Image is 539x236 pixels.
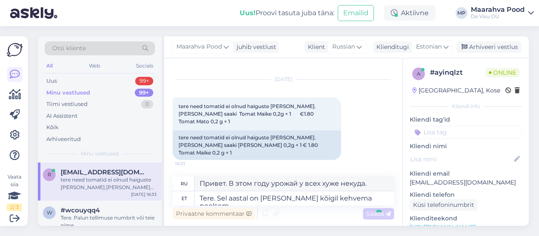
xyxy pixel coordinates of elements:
[456,7,467,19] div: MP
[410,178,522,187] p: [EMAIL_ADDRESS][DOMAIN_NAME]
[81,150,119,157] span: Minu vestlused
[46,123,59,132] div: Kõik
[410,142,522,151] p: Kliendi nimi
[179,103,316,125] span: tere need tomatid ei olnud haiguste [PERSON_NAME].[PERSON_NAME] saaki Tomat Maike 0,2g × 1 €1.80 ...
[338,5,374,21] button: Emailid
[134,60,155,71] div: Socials
[135,89,153,97] div: 99+
[240,8,334,18] div: Proovi tasuta juba täna:
[7,173,22,211] div: Vaata siia
[131,191,157,198] div: [DATE] 16:33
[48,171,51,178] span: r
[471,6,525,13] div: Maarahva Pood
[176,42,222,52] span: Maarahva Pood
[7,43,23,57] img: Askly Logo
[410,199,478,211] div: Küsi telefoninumbrit
[46,135,81,144] div: Arhiveeritud
[61,168,148,176] span: romanenkovanaty44@gmail.com
[46,100,88,109] div: Tiimi vestlused
[233,43,276,52] div: juhib vestlust
[471,13,525,20] div: De Visu OÜ
[240,9,256,17] b: Uus!
[61,176,157,191] div: tere need tomatid ei olnud haiguste [PERSON_NAME].[PERSON_NAME] saaki Tomat Maike 0,2g × 1 €1.80 ...
[7,203,22,211] div: 2 / 3
[61,214,157,229] div: Tere. Palun tellimuse numbrit või teie nime
[384,5,435,21] div: Aktiivne
[410,214,522,223] p: Klienditeekond
[173,76,394,83] div: [DATE]
[46,77,57,85] div: Uus
[410,115,522,124] p: Kliendi tag'id
[52,44,86,53] span: Otsi kliente
[46,89,90,97] div: Minu vestlused
[416,42,442,52] span: Estonian
[173,130,341,160] div: tere need tomatid ei olnud haiguste [PERSON_NAME].[PERSON_NAME] saaki [PERSON_NAME] 0,2g × 1 € 1....
[45,60,54,71] div: All
[410,190,522,199] p: Kliendi telefon
[410,223,476,231] a: [URL][DOMAIN_NAME]
[412,86,500,95] div: [GEOGRAPHIC_DATA], Kose
[410,155,512,164] input: Lisa nimi
[175,160,207,167] span: 16:33
[46,112,77,120] div: AI Assistent
[135,77,153,85] div: 99+
[486,68,520,77] span: Online
[332,42,355,52] span: Russian
[471,6,534,20] a: Maarahva PoodDe Visu OÜ
[410,103,522,110] div: Kliendi info
[410,126,522,138] input: Lisa tag
[141,100,153,109] div: 0
[456,41,521,53] div: Arhiveeri vestlus
[61,206,100,214] span: #wcouyqq4
[430,68,486,78] div: # ayinqlzt
[87,60,102,71] div: Web
[410,169,522,178] p: Kliendi email
[47,209,52,216] span: w
[373,43,409,52] div: Klienditugi
[304,43,325,52] div: Klient
[417,71,421,77] span: a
